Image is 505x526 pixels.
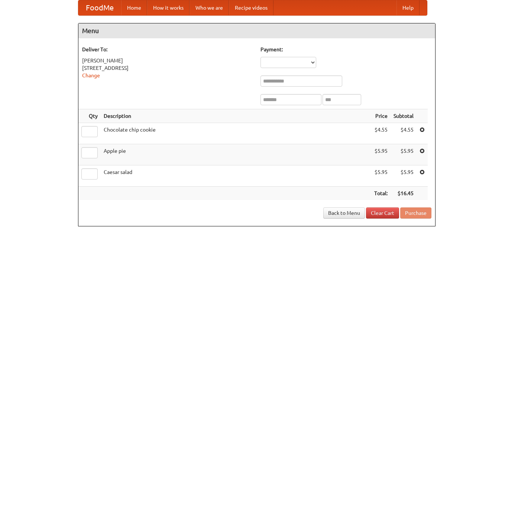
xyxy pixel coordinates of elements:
[400,207,431,219] button: Purchase
[371,123,391,144] td: $4.55
[391,109,417,123] th: Subtotal
[391,165,417,187] td: $5.95
[82,72,100,78] a: Change
[371,144,391,165] td: $5.95
[78,23,435,38] h4: Menu
[391,187,417,200] th: $16.45
[396,0,420,15] a: Help
[371,187,391,200] th: Total:
[101,123,371,144] td: Chocolate chip cookie
[101,165,371,187] td: Caesar salad
[391,144,417,165] td: $5.95
[371,109,391,123] th: Price
[121,0,147,15] a: Home
[82,57,253,64] div: [PERSON_NAME]
[101,109,371,123] th: Description
[82,64,253,72] div: [STREET_ADDRESS]
[323,207,365,219] a: Back to Menu
[190,0,229,15] a: Who we are
[101,144,371,165] td: Apple pie
[82,46,253,53] h5: Deliver To:
[366,207,399,219] a: Clear Cart
[391,123,417,144] td: $4.55
[78,109,101,123] th: Qty
[260,46,431,53] h5: Payment:
[78,0,121,15] a: FoodMe
[371,165,391,187] td: $5.95
[147,0,190,15] a: How it works
[229,0,273,15] a: Recipe videos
